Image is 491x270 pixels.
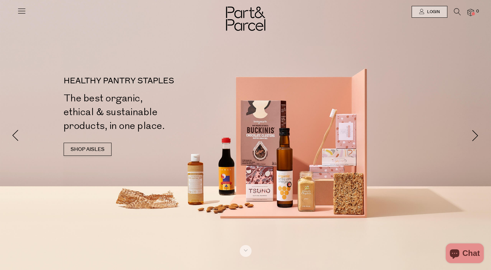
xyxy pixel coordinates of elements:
p: HEALTHY PANTRY STAPLES [64,77,248,85]
a: 0 [467,9,474,16]
h2: The best organic, ethical & sustainable products, in one place. [64,92,248,133]
a: Login [412,6,447,18]
img: Part&Parcel [226,7,265,31]
a: SHOP AISLES [64,143,112,156]
span: Login [425,9,440,15]
span: 0 [475,9,481,14]
inbox-online-store-chat: Shopify online store chat [444,243,486,265]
